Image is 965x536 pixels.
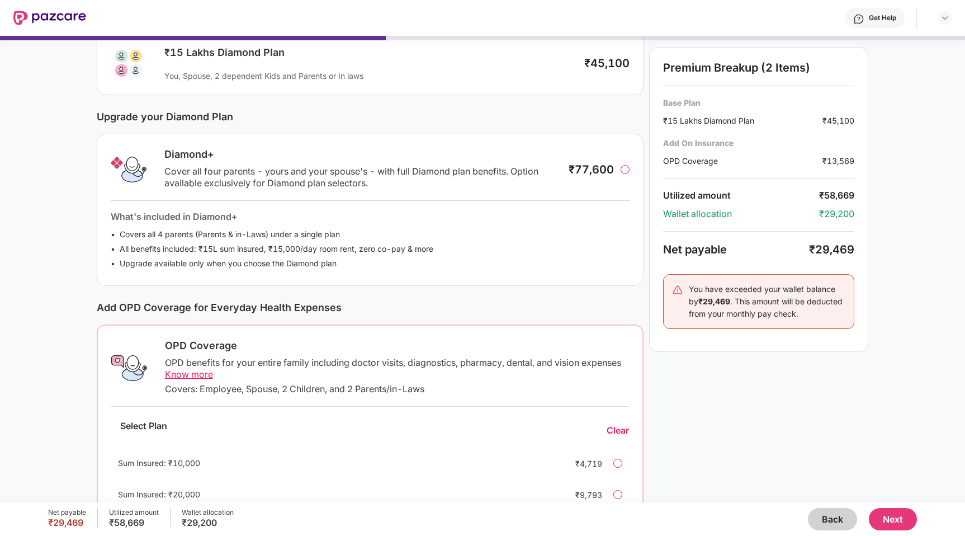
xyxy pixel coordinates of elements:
div: Utilized amount [109,508,159,517]
div: Wallet allocation [663,208,819,220]
div: Get Help [869,13,896,22]
img: OPD Coverage [111,350,147,386]
div: OPD Coverage [165,339,630,352]
div: ₹77,600 [569,163,614,176]
div: ₹29,200 [182,517,234,528]
div: ₹15 Lakhs Diamond Plan [663,115,822,126]
div: OPD benefits for your entire family including doctor visits, diagnostics, pharmacy, dental, and v... [165,357,630,380]
div: ₹29,469 [809,243,854,256]
img: svg+xml;base64,PHN2ZyBpZD0iSGVscC0zMngzMiIgeG1sbnM9Imh0dHA6Ly93d3cudzMub3JnLzIwMDAvc3ZnIiB3aWR0aD... [853,13,864,25]
div: Upgrade your Diamond Plan [97,111,644,123]
img: svg+xml;base64,PHN2ZyB4bWxucz0iaHR0cDovL3d3dy53My5vcmcvMjAwMC9zdmciIHdpZHRoPSIyNCIgaGVpZ2h0PSIyNC... [672,284,683,295]
li: Covers all 4 parents (Parents & in-Laws) under a single plan [111,228,630,241]
div: ₹58,669 [819,190,854,201]
span: Know more [165,369,213,380]
div: Base Plan [663,97,854,108]
div: What's included in Diamond+ [111,210,630,224]
b: ₹29,469 [698,297,730,306]
div: Cover all four parents - yours and your spouse's - with full Diamond plan benefits. Option availa... [164,166,558,189]
div: ₹9,793 [557,489,602,501]
div: Covers: Employee, Spouse, 2 Children, and 2 Parents/in-Laws [165,383,630,395]
li: Upgrade available only when you choose the Diamond plan [111,257,630,270]
div: ₹29,200 [819,208,854,220]
div: Net payable [663,243,809,256]
div: ₹13,569 [822,155,854,167]
img: Diamond+ [111,152,146,187]
div: ₹15 Lakhs Diamond Plan [164,46,574,59]
div: Utilized amount [663,190,819,201]
div: Add On Insurance [663,138,854,148]
img: svg+xml;base64,PHN2ZyBpZD0iRHJvcGRvd24tMzJ4MzIiIHhtbG5zPSJodHRwOi8vd3d3LnczLm9yZy8yMDAwL3N2ZyIgd2... [940,13,949,22]
div: Net payable [48,508,86,517]
div: Clear [607,425,629,436]
div: ₹29,469 [48,517,86,528]
div: Diamond+ [164,148,558,161]
div: ₹45,100 [584,57,630,70]
img: New Pazcare Logo [13,11,86,25]
div: ₹58,669 [109,517,159,528]
div: Wallet allocation [182,508,234,517]
span: Sum Insured: ₹10,000 [118,458,200,468]
div: ₹4,719 [557,458,602,469]
div: ₹45,100 [822,115,854,126]
div: You, Spouse, 2 dependent Kids and Parents or In laws [164,70,574,81]
li: All benefits included: ₹15L sum insured, ₹15,000/day room rent, zero co-pay & more [111,243,630,255]
div: Add OPD Coverage for Everyday Health Expenses [97,302,644,313]
button: Next [869,508,917,530]
div: You have exceeded your wallet balance by . This amount will be deducted from your monthly pay check. [689,283,845,320]
div: Select Plan [111,420,176,441]
div: OPD Coverage [663,155,822,167]
button: Back [808,508,857,530]
img: svg+xml;base64,PHN2ZyB3aWR0aD0iODAiIGhlaWdodD0iODAiIHZpZXdCb3g9IjAgMCA4MCA4MCIgZmlsbD0ibm9uZSIgeG... [111,45,146,81]
div: Premium Breakup (2 Items) [663,61,854,74]
span: Sum Insured: ₹20,000 [118,490,200,499]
